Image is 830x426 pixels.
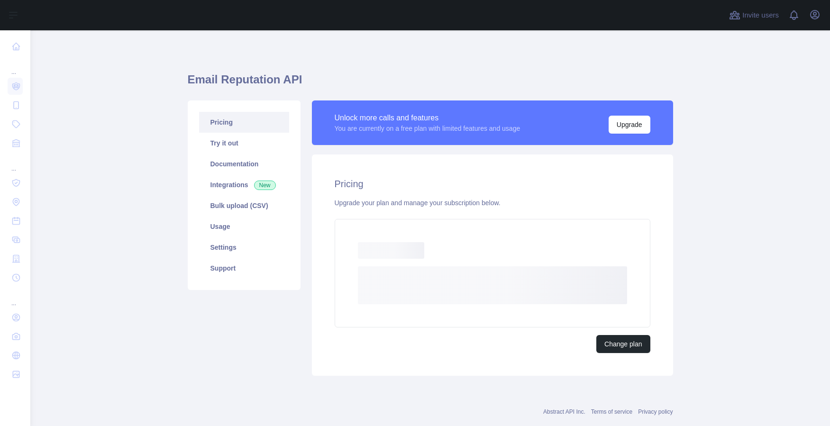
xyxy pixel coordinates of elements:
[199,174,289,195] a: Integrations New
[199,237,289,258] a: Settings
[609,116,650,134] button: Upgrade
[335,124,520,133] div: You are currently on a free plan with limited features and usage
[742,10,779,21] span: Invite users
[335,112,520,124] div: Unlock more calls and features
[8,57,23,76] div: ...
[199,216,289,237] a: Usage
[199,195,289,216] a: Bulk upload (CSV)
[596,335,650,353] button: Change plan
[335,177,650,190] h2: Pricing
[254,181,276,190] span: New
[188,72,673,95] h1: Email Reputation API
[199,258,289,279] a: Support
[199,154,289,174] a: Documentation
[591,408,632,415] a: Terms of service
[8,154,23,172] div: ...
[543,408,585,415] a: Abstract API Inc.
[335,198,650,208] div: Upgrade your plan and manage your subscription below.
[199,133,289,154] a: Try it out
[199,112,289,133] a: Pricing
[727,8,781,23] button: Invite users
[8,288,23,307] div: ...
[638,408,673,415] a: Privacy policy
